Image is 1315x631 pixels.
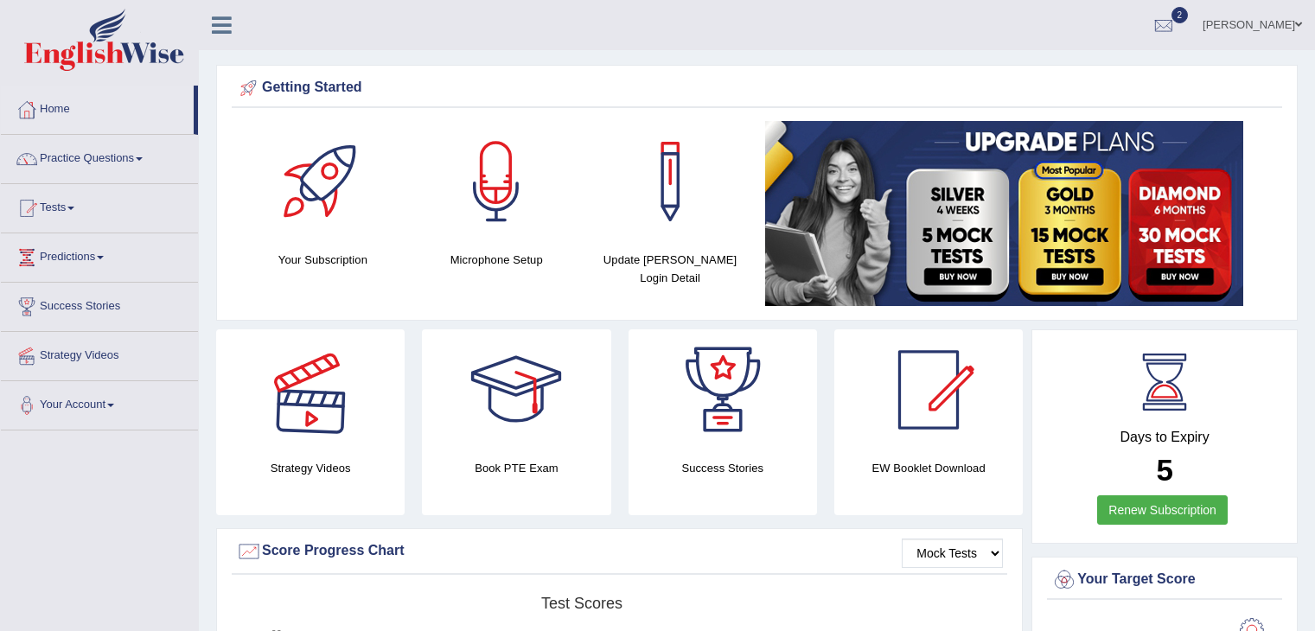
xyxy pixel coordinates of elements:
[1097,495,1228,525] a: Renew Subscription
[1,86,194,129] a: Home
[418,251,575,269] h4: Microphone Setup
[1,381,198,424] a: Your Account
[592,251,749,287] h4: Update [PERSON_NAME] Login Detail
[1156,453,1172,487] b: 5
[236,539,1003,564] div: Score Progress Chart
[1,184,198,227] a: Tests
[1051,567,1278,593] div: Your Target Score
[1,332,198,375] a: Strategy Videos
[1051,430,1278,445] h4: Days to Expiry
[245,251,401,269] h4: Your Subscription
[541,595,622,612] tspan: Test scores
[1171,7,1189,23] span: 2
[1,283,198,326] a: Success Stories
[765,121,1243,306] img: small5.jpg
[216,459,405,477] h4: Strategy Videos
[834,459,1023,477] h4: EW Booklet Download
[629,459,817,477] h4: Success Stories
[1,135,198,178] a: Practice Questions
[236,75,1278,101] div: Getting Started
[422,459,610,477] h4: Book PTE Exam
[1,233,198,277] a: Predictions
